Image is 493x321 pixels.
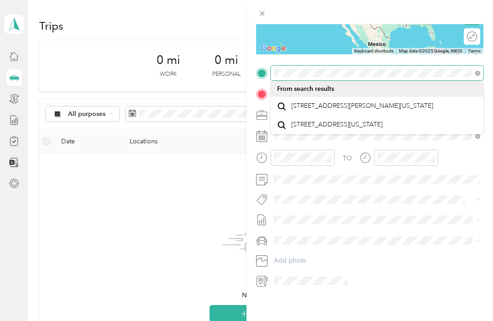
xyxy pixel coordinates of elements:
[291,102,433,110] span: [STREET_ADDRESS][PERSON_NAME][US_STATE]
[399,48,462,53] span: Map data ©2025 Google, INEGI
[291,121,383,129] span: [STREET_ADDRESS][US_STATE]
[354,48,393,54] button: Keyboard shortcuts
[271,254,483,267] button: Add photo
[258,42,288,54] img: Google
[277,85,334,93] span: From search results
[343,153,352,163] div: TO
[442,270,493,321] iframe: Everlance-gr Chat Button Frame
[258,42,288,54] a: Open this area in Google Maps (opens a new window)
